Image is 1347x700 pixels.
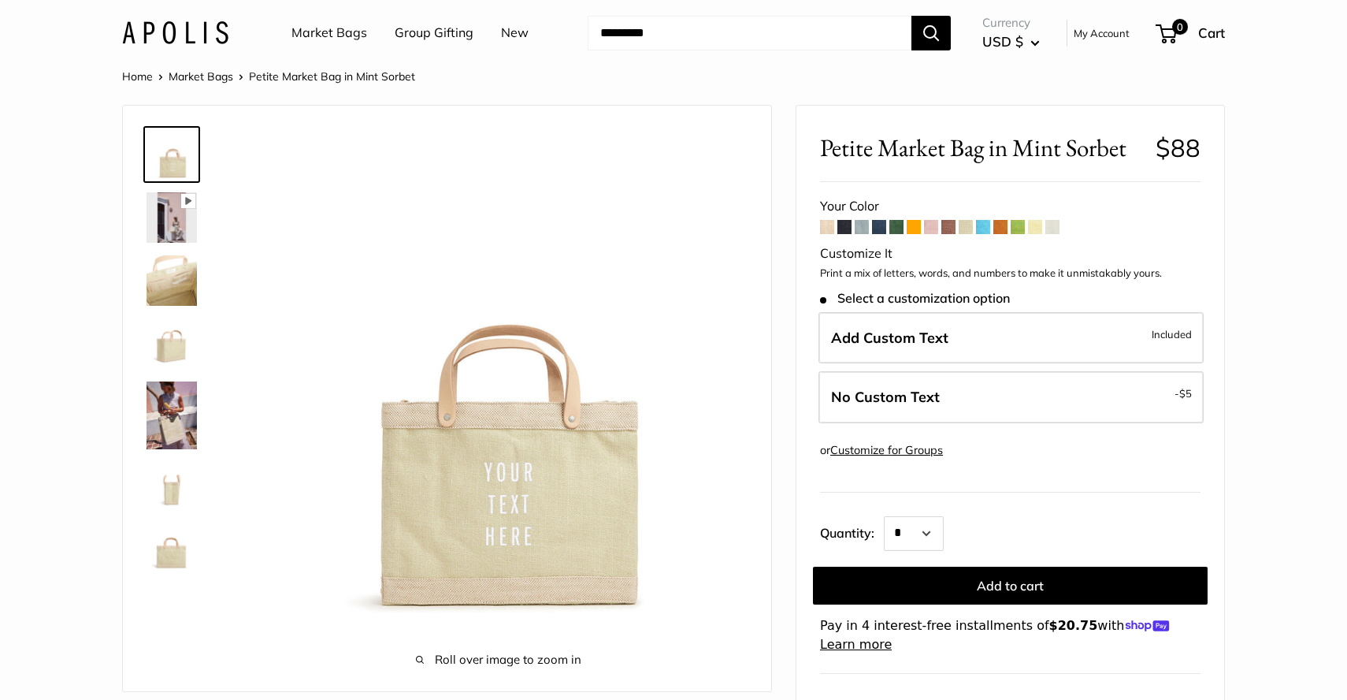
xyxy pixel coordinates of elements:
[820,133,1144,162] span: Petite Market Bag in Mint Sorbet
[147,255,197,306] img: Petite Market Bag in Mint Sorbet
[1074,24,1130,43] a: My Account
[1172,19,1188,35] span: 0
[820,266,1200,281] p: Print a mix of letters, words, and numbers to make it unmistakably yours.
[143,585,200,642] a: Petite Market Bag in Mint Sorbet
[147,588,197,639] img: Petite Market Bag in Mint Sorbet
[831,388,940,406] span: No Custom Text
[122,69,153,84] a: Home
[820,242,1200,266] div: Customize It
[395,21,473,45] a: Group Gifting
[147,318,197,369] img: Petite Market Bag in Mint Sorbet
[818,371,1204,423] label: Leave Blank
[813,567,1208,605] button: Add to cart
[143,189,200,246] a: Petite Market Bag in Mint Sorbet
[820,512,884,551] label: Quantity:
[1157,20,1225,46] a: 0 Cart
[147,462,197,512] img: Petite Market Bag in Mint Sorbet
[13,640,169,687] iframe: Sign Up via Text for Offers
[820,291,1010,306] span: Select a customization option
[982,12,1040,34] span: Currency
[830,443,943,457] a: Customize for Groups
[982,29,1040,54] button: USD $
[249,129,748,628] img: Petite Market Bag in Mint Sorbet
[831,329,948,347] span: Add Custom Text
[147,525,197,575] img: description_Seal of authenticity printed on the backside of every bag.
[122,66,415,87] nav: Breadcrumb
[291,21,367,45] a: Market Bags
[147,192,197,243] img: Petite Market Bag in Mint Sorbet
[143,522,200,579] a: description_Seal of authenticity printed on the backside of every bag.
[1152,325,1192,344] span: Included
[143,459,200,516] a: Petite Market Bag in Mint Sorbet
[1179,387,1192,400] span: $5
[147,129,197,180] img: Petite Market Bag in Mint Sorbet
[1198,24,1225,41] span: Cart
[982,33,1023,50] span: USD $
[143,252,200,309] a: Petite Market Bag in Mint Sorbet
[147,382,197,449] img: Petite Market Bag in Mint Sorbet
[588,16,911,50] input: Search...
[169,69,233,84] a: Market Bags
[1156,132,1200,163] span: $88
[820,440,943,461] div: or
[143,378,200,452] a: Petite Market Bag in Mint Sorbet
[249,649,748,671] span: Roll over image to zoom in
[911,16,951,50] button: Search
[1174,384,1192,403] span: -
[249,69,415,84] span: Petite Market Bag in Mint Sorbet
[143,126,200,183] a: Petite Market Bag in Mint Sorbet
[122,21,228,44] img: Apolis
[818,312,1204,364] label: Add Custom Text
[820,195,1200,218] div: Your Color
[143,315,200,372] a: Petite Market Bag in Mint Sorbet
[501,21,529,45] a: New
